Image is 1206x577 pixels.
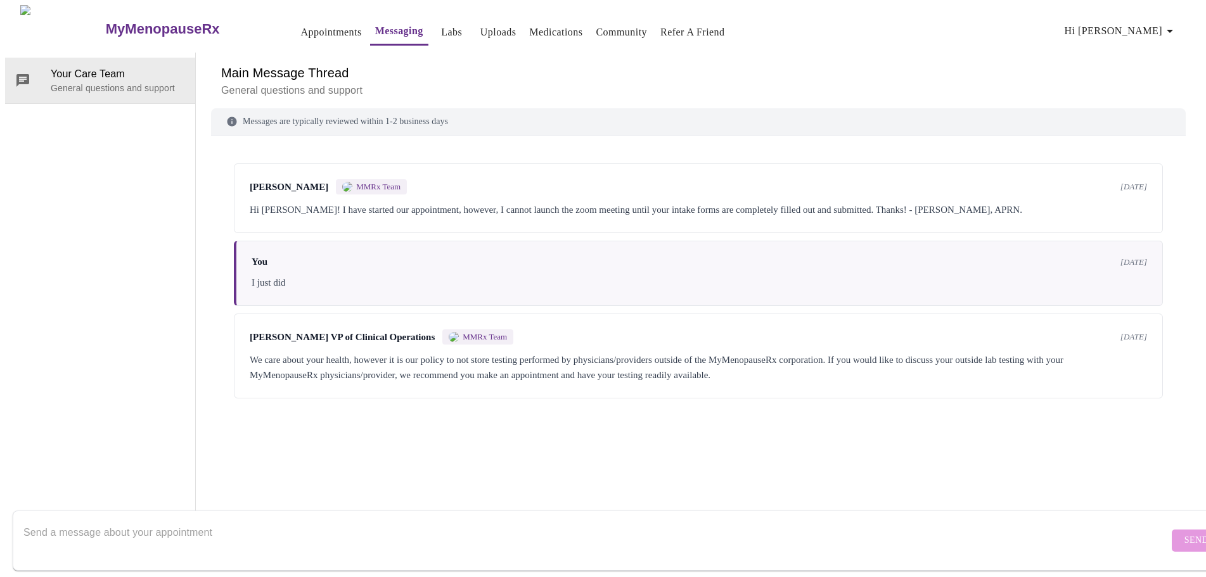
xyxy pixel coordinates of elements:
[655,20,730,45] button: Refer a Friend
[221,83,1176,98] p: General questions and support
[432,20,472,45] button: Labs
[475,20,522,45] button: Uploads
[370,18,428,46] button: Messaging
[1120,257,1147,267] span: [DATE]
[591,20,652,45] button: Community
[250,182,328,193] span: [PERSON_NAME]
[529,23,582,41] a: Medications
[211,108,1186,136] div: Messages are typically reviewed within 1-2 business days
[20,5,104,53] img: MyMenopauseRx Logo
[252,275,1147,290] div: I just did
[250,202,1147,217] div: Hi [PERSON_NAME]! I have started our appointment, however, I cannot launch the zoom meeting until...
[1120,182,1147,192] span: [DATE]
[356,182,401,192] span: MMRx Team
[660,23,725,41] a: Refer a Friend
[250,352,1147,383] div: We care about your health, however it is our policy to not store testing performed by physicians/...
[51,82,185,94] p: General questions and support
[51,67,185,82] span: Your Care Team
[250,332,435,343] span: [PERSON_NAME] VP of Clinical Operations
[1065,22,1177,40] span: Hi [PERSON_NAME]
[342,182,352,192] img: MMRX
[301,23,362,41] a: Appointments
[106,21,220,37] h3: MyMenopauseRx
[5,58,195,103] div: Your Care TeamGeneral questions and support
[23,520,1169,561] textarea: Send a message about your appointment
[104,7,270,51] a: MyMenopauseRx
[296,20,367,45] button: Appointments
[221,63,1176,83] h6: Main Message Thread
[1060,18,1183,44] button: Hi [PERSON_NAME]
[252,257,267,267] span: You
[480,23,516,41] a: Uploads
[449,332,459,342] img: MMRX
[524,20,587,45] button: Medications
[463,332,507,342] span: MMRx Team
[375,22,423,40] a: Messaging
[596,23,647,41] a: Community
[1120,332,1147,342] span: [DATE]
[441,23,462,41] a: Labs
